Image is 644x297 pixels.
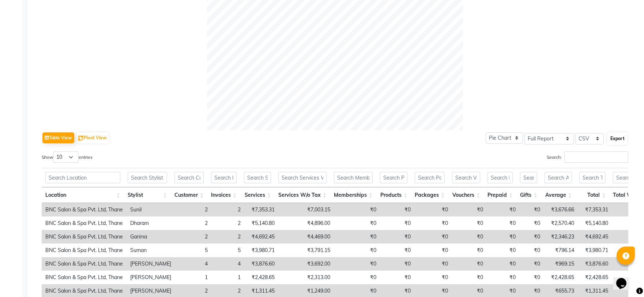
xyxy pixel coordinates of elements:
[415,172,445,183] input: Search Packages
[78,136,84,141] img: pivot.png
[487,230,519,244] td: ₹0
[127,271,175,284] td: [PERSON_NAME]
[244,230,278,244] td: ₹4,692.45
[42,187,124,203] th: Location: activate to sort column ascending
[76,132,109,143] button: Pivot View
[487,271,519,284] td: ₹0
[211,244,244,257] td: 5
[519,203,544,217] td: ₹0
[376,187,411,203] th: Products: activate to sort column ascending
[544,203,578,217] td: ₹3,676.66
[334,271,380,284] td: ₹0
[240,187,275,203] th: Services: activate to sort column ascending
[42,244,127,257] td: BNC Salon & Spa Pvt. Ltd, Thane
[244,203,278,217] td: ₹7,353.31
[519,257,544,271] td: ₹0
[278,172,327,183] input: Search Services W/o Tax
[278,203,334,217] td: ₹7,003.15
[278,257,334,271] td: ₹3,692.00
[578,203,612,217] td: ₹7,353.31
[380,257,414,271] td: ₹0
[244,172,271,183] input: Search Services
[414,271,452,284] td: ₹0
[544,271,578,284] td: ₹2,428.65
[414,244,452,257] td: ₹0
[127,203,175,217] td: Sunil
[45,172,120,183] input: Search Location
[207,187,240,203] th: Invoices: activate to sort column ascending
[564,151,628,163] input: Search:
[414,257,452,271] td: ₹0
[607,132,628,145] button: Export
[578,271,612,284] td: ₹2,428.65
[380,203,414,217] td: ₹0
[452,271,487,284] td: ₹0
[544,257,578,271] td: ₹969.15
[127,217,175,230] td: Dharam
[519,244,544,257] td: ₹0
[487,217,519,230] td: ₹0
[42,217,127,230] td: BNC Salon & Spa Pvt. Ltd, Thane
[244,217,278,230] td: ₹5,140.80
[211,257,244,271] td: 4
[487,172,513,183] input: Search Prepaid
[334,172,373,183] input: Search Memberships
[278,244,334,257] td: ₹3,791.15
[244,244,278,257] td: ₹3,980.71
[578,230,612,244] td: ₹4,692.45
[278,230,334,244] td: ₹4,469.00
[42,132,74,143] button: Table View
[42,257,127,271] td: BNC Salon & Spa Pvt. Ltd, Thane
[545,172,572,183] input: Search Average
[414,230,452,244] td: ₹0
[484,187,516,203] th: Prepaid: activate to sort column ascending
[171,187,207,203] th: Customer: activate to sort column ascending
[380,271,414,284] td: ₹0
[487,257,519,271] td: ₹0
[42,203,127,217] td: BNC Salon & Spa Pvt. Ltd, Thane
[519,217,544,230] td: ₹0
[175,230,211,244] td: 2
[211,230,244,244] td: 2
[244,271,278,284] td: ₹2,428.65
[244,257,278,271] td: ₹3,876.60
[127,244,175,257] td: Suman
[487,244,519,257] td: ₹0
[452,230,487,244] td: ₹0
[175,257,211,271] td: 4
[544,217,578,230] td: ₹2,570.40
[519,230,544,244] td: ₹0
[330,187,376,203] th: Memberships: activate to sort column ascending
[174,172,204,183] input: Search Customer
[211,217,244,230] td: 2
[544,244,578,257] td: ₹796.14
[334,217,380,230] td: ₹0
[576,187,610,203] th: Total: activate to sort column ascending
[334,203,380,217] td: ₹0
[380,244,414,257] td: ₹0
[519,271,544,284] td: ₹0
[175,271,211,284] td: 1
[175,217,211,230] td: 2
[487,203,519,217] td: ₹0
[128,172,167,183] input: Search Stylist
[53,151,79,163] select: Showentries
[278,217,334,230] td: ₹4,896.00
[544,230,578,244] td: ₹2,346.23
[578,217,612,230] td: ₹5,140.80
[275,187,330,203] th: Services W/o Tax: activate to sort column ascending
[579,172,606,183] input: Search Total
[334,230,380,244] td: ₹0
[448,187,484,203] th: Vouchers: activate to sort column ascending
[175,244,211,257] td: 5
[124,187,171,203] th: Stylist: activate to sort column ascending
[414,217,452,230] td: ₹0
[175,203,211,217] td: 2
[127,230,175,244] td: Garima
[516,187,541,203] th: Gifts: activate to sort column ascending
[541,187,575,203] th: Average: activate to sort column ascending
[380,172,407,183] input: Search Products
[452,257,487,271] td: ₹0
[411,187,448,203] th: Packages: activate to sort column ascending
[211,271,244,284] td: 1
